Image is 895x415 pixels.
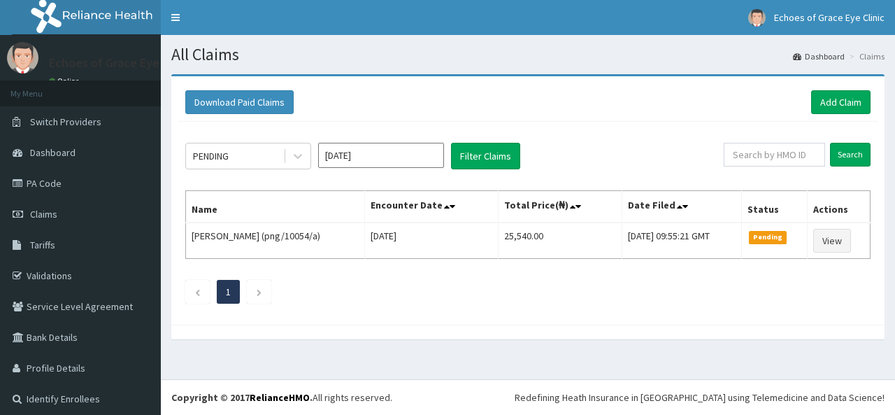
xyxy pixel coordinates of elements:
span: Dashboard [30,146,76,159]
input: Select Month and Year [318,143,444,168]
img: User Image [748,9,766,27]
input: Search by HMO ID [724,143,825,167]
th: Date Filed [622,191,742,223]
th: Actions [807,191,870,223]
a: Next page [256,286,262,298]
td: [DATE] [365,223,499,259]
a: Dashboard [793,50,845,62]
div: Redefining Heath Insurance in [GEOGRAPHIC_DATA] using Telemedicine and Data Science! [515,391,885,405]
p: Echoes of Grace Eye Clinic [49,57,192,69]
div: PENDING [193,149,229,163]
th: Total Price(₦) [499,191,622,223]
a: View [813,229,851,253]
td: [DATE] 09:55:21 GMT [622,223,742,259]
button: Filter Claims [451,143,520,169]
li: Claims [846,50,885,62]
span: Claims [30,208,57,220]
span: Switch Providers [30,115,101,128]
a: RelianceHMO [250,391,310,404]
h1: All Claims [171,45,885,64]
td: 25,540.00 [499,223,622,259]
a: Previous page [194,286,201,298]
img: User Image [7,42,38,73]
th: Status [741,191,807,223]
th: Encounter Date [365,191,499,223]
th: Name [186,191,365,223]
span: Tariffs [30,239,55,251]
span: Echoes of Grace Eye Clinic [774,11,885,24]
button: Download Paid Claims [185,90,294,114]
a: Page 1 is your current page [226,286,231,298]
a: Online [49,76,83,86]
td: [PERSON_NAME] (png/10054/a) [186,223,365,259]
span: Pending [749,231,787,244]
footer: All rights reserved. [161,379,895,415]
input: Search [830,143,871,167]
strong: Copyright © 2017 . [171,391,313,404]
a: Add Claim [811,90,871,114]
